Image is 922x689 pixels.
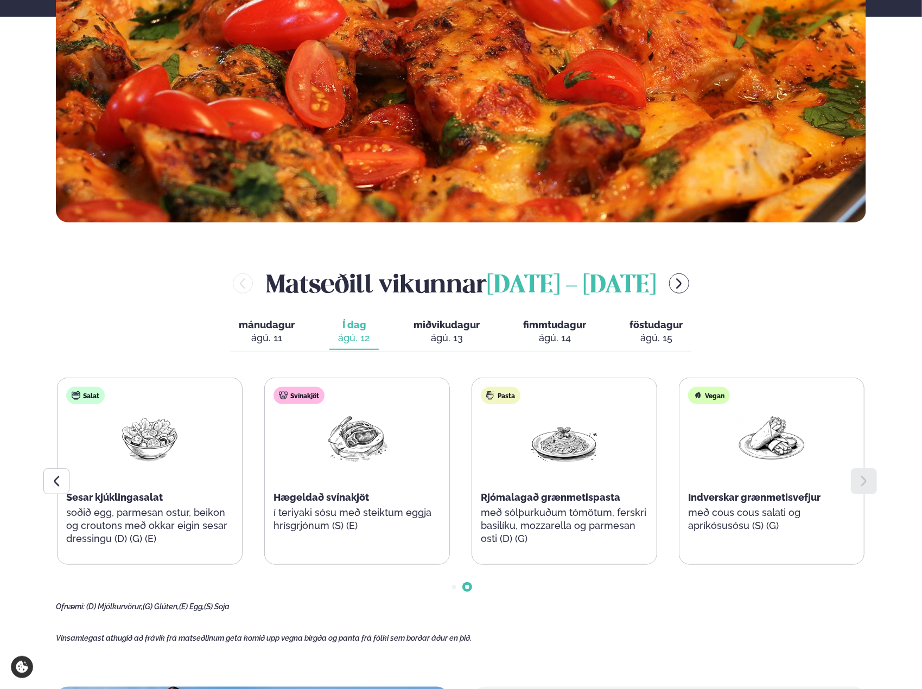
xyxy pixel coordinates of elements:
[481,492,620,503] span: Rjómalagað grænmetispasta
[274,506,441,532] p: í teriyaki sósu með steiktum eggja hrísgrjónum (S) (E)
[481,506,648,545] p: með sólþurkuðum tómötum, ferskri basilíku, mozzarella og parmesan osti (D) (G)
[629,319,683,330] span: föstudagur
[56,634,472,642] span: Vinsamlegast athugið að frávik frá matseðlinum geta komið upp vegna birgða og panta frá fólki sem...
[465,585,469,589] span: Go to slide 2
[233,273,253,294] button: menu-btn-left
[737,413,806,463] img: Wraps.png
[688,387,730,404] div: Vegan
[523,331,586,344] div: ágú. 14
[629,331,683,344] div: ágú. 15
[11,656,33,678] a: Cookie settings
[523,319,586,330] span: fimmtudagur
[72,391,80,400] img: salad.svg
[66,387,105,404] div: Salat
[204,602,230,611] span: (S) Soja
[688,506,855,532] p: með cous cous salati og apríkósusósu (S) (G)
[338,318,370,331] span: Í dag
[452,585,456,589] span: Go to slide 1
[514,314,595,350] button: fimmtudagur ágú. 14
[230,314,303,350] button: mánudagur ágú. 11
[405,314,488,350] button: miðvikudagur ágú. 13
[486,391,495,400] img: pasta.svg
[239,319,295,330] span: mánudagur
[414,319,480,330] span: miðvikudagur
[530,413,599,463] img: Spagetti.png
[338,331,370,344] div: ágú. 12
[274,492,369,503] span: Hægeldað svínakjöt
[179,602,204,611] span: (E) Egg,
[694,391,702,400] img: Vegan.svg
[143,602,179,611] span: (G) Glúten,
[669,273,689,294] button: menu-btn-right
[621,314,691,350] button: föstudagur ágú. 15
[115,413,185,463] img: Salad.png
[414,331,480,344] div: ágú. 13
[329,314,379,350] button: Í dag ágú. 12
[266,266,656,301] h2: Matseðill vikunnar
[481,387,520,404] div: Pasta
[86,602,143,611] span: (D) Mjólkurvörur,
[279,391,288,400] img: pork.svg
[239,331,295,344] div: ágú. 11
[66,492,163,503] span: Sesar kjúklingasalat
[66,506,233,545] p: soðið egg, parmesan ostur, beikon og croutons með okkar eigin sesar dressingu (D) (G) (E)
[487,274,656,298] span: [DATE] - [DATE]
[274,387,325,404] div: Svínakjöt
[688,492,821,503] span: Indverskar grænmetisvefjur
[56,602,85,611] span: Ofnæmi:
[322,413,392,463] img: Pork-Meat.png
